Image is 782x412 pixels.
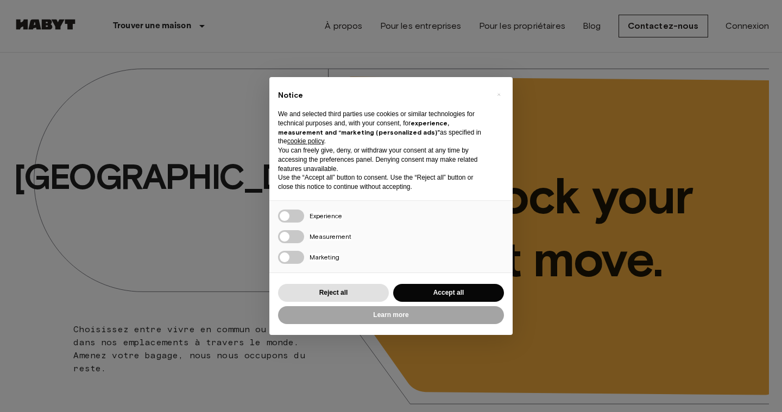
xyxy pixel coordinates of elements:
[490,86,507,103] button: Close this notice
[278,284,389,302] button: Reject all
[287,137,324,145] a: cookie policy
[278,173,487,192] p: Use the “Accept all” button to consent. Use the “Reject all” button or close this notice to conti...
[310,253,339,261] span: Marketing
[310,232,351,240] span: Measurement
[310,212,342,220] span: Experience
[278,119,449,136] strong: experience, measurement and “marketing (personalized ads)”
[278,306,504,324] button: Learn more
[393,284,504,302] button: Accept all
[278,90,487,101] h2: Notice
[278,146,487,173] p: You can freely give, deny, or withdraw your consent at any time by accessing the preferences pane...
[497,88,501,101] span: ×
[278,110,487,146] p: We and selected third parties use cookies or similar technologies for technical purposes and, wit...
